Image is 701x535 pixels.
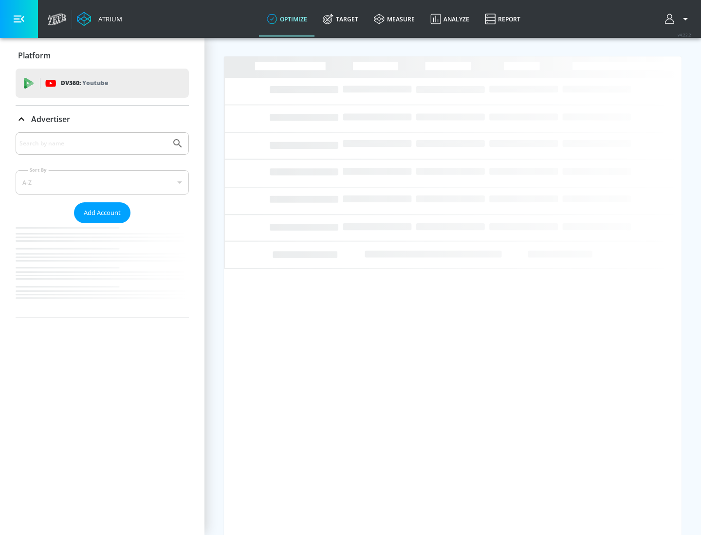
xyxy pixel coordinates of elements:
p: Youtube [82,78,108,88]
a: Target [315,1,366,36]
div: DV360: Youtube [16,69,189,98]
p: Advertiser [31,114,70,125]
p: DV360: [61,78,108,89]
div: A-Z [16,170,189,195]
div: Advertiser [16,132,189,318]
nav: list of Advertiser [16,223,189,318]
button: Add Account [74,202,130,223]
div: Advertiser [16,106,189,133]
div: Platform [16,42,189,69]
div: Atrium [94,15,122,23]
a: optimize [259,1,315,36]
input: Search by name [19,137,167,150]
span: Add Account [84,207,121,218]
a: measure [366,1,423,36]
a: Report [477,1,528,36]
span: v 4.22.2 [678,32,691,37]
a: Atrium [77,12,122,26]
a: Analyze [423,1,477,36]
p: Platform [18,50,51,61]
label: Sort By [28,167,49,173]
